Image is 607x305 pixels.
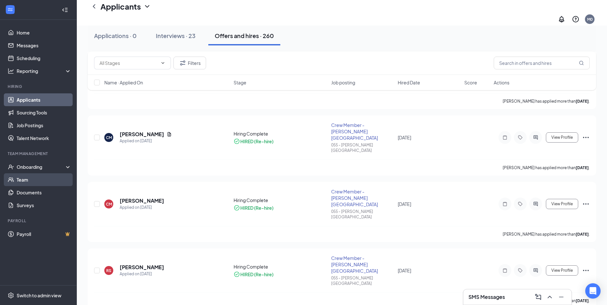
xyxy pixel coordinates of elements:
button: View Profile [546,265,578,276]
b: [DATE] [576,99,589,104]
div: Crew Member - [PERSON_NAME][GEOGRAPHIC_DATA] [331,255,394,274]
svg: Ellipses [582,200,590,208]
svg: Ellipses [582,134,590,141]
h1: Applicants [100,1,141,12]
span: Name · Applied On [104,79,143,86]
div: RS [106,268,111,273]
svg: ActiveChat [532,201,539,207]
button: ChevronUp [545,292,555,302]
div: M0 [587,17,593,22]
a: Documents [17,186,71,199]
div: Payroll [8,218,70,223]
div: Interviews · 23 [156,32,196,40]
div: 055 - [PERSON_NAME][GEOGRAPHIC_DATA] [331,209,394,220]
a: Surveys [17,199,71,212]
div: Crew Member - [PERSON_NAME][GEOGRAPHIC_DATA] [331,188,394,207]
svg: QuestionInfo [572,15,579,23]
svg: Document [167,132,172,137]
svg: Tag [516,135,524,140]
span: View Profile [551,268,573,273]
div: 055 - [PERSON_NAME][GEOGRAPHIC_DATA] [331,275,394,286]
div: HIRED (Re-hire) [240,138,274,145]
svg: Note [501,135,509,140]
div: Applications · 0 [94,32,137,40]
div: Crew Member - [PERSON_NAME][GEOGRAPHIC_DATA] [331,122,394,141]
button: ComposeMessage [533,292,543,302]
input: Search in offers and hires [494,57,590,69]
span: [DATE] [398,201,411,207]
div: Hiring Complete [234,130,328,137]
p: [PERSON_NAME] has applied more than . [503,98,590,104]
b: [DATE] [576,232,589,237]
svg: Tag [516,268,524,273]
svg: ComposeMessage [534,293,542,301]
a: Talent Network [17,132,71,145]
svg: Filter [179,59,187,67]
div: HIRED (Re-hire) [240,205,274,211]
span: View Profile [551,202,573,206]
button: Filter Filters [173,57,206,69]
a: Messages [17,39,71,52]
a: Scheduling [17,52,71,65]
a: PayrollCrown [17,228,71,240]
b: [DATE] [576,165,589,170]
svg: Note [501,268,509,273]
div: CM [106,135,112,140]
div: Applied on [DATE] [120,138,172,144]
div: Hiring Complete [234,197,328,203]
span: Hired Date [398,79,420,86]
h3: SMS Messages [468,293,505,301]
svg: UserCheck [8,164,14,170]
span: Stage [234,79,246,86]
div: 055 - [PERSON_NAME][GEOGRAPHIC_DATA] [331,142,394,153]
div: Applied on [DATE] [120,204,164,211]
p: [PERSON_NAME] has applied more than . [503,165,590,170]
span: Actions [494,79,509,86]
svg: Collapse [62,7,68,13]
span: [DATE] [398,268,411,273]
svg: ActiveChat [532,135,539,140]
a: Sourcing Tools [17,106,71,119]
a: Job Postings [17,119,71,132]
b: [DATE] [576,298,589,303]
span: [DATE] [398,135,411,140]
div: Reporting [17,68,72,74]
svg: ChevronUp [546,293,554,301]
svg: Settings [8,292,14,299]
h5: [PERSON_NAME] [120,197,164,204]
div: Switch to admin view [17,292,61,299]
button: View Profile [546,199,578,209]
div: CM [106,201,112,207]
svg: ActiveChat [532,268,539,273]
a: Applicants [17,93,71,106]
svg: CheckmarkCircle [234,205,240,211]
h5: [PERSON_NAME] [120,264,164,271]
svg: ChevronLeft [90,3,98,10]
svg: Analysis [8,68,14,74]
span: Job posting [331,79,355,86]
svg: ChevronDown [160,60,165,66]
div: Hiring Complete [234,263,328,270]
span: Score [464,79,477,86]
button: View Profile [546,132,578,143]
svg: CheckmarkCircle [234,271,240,278]
a: Team [17,173,71,186]
div: Applied on [DATE] [120,271,164,277]
div: HIRED (Re-hire) [240,271,274,278]
h5: [PERSON_NAME] [120,131,164,138]
div: Team Management [8,151,70,156]
div: Onboarding [17,164,66,170]
a: Home [17,26,71,39]
span: View Profile [551,135,573,140]
svg: Ellipses [582,267,590,274]
div: Offers and hires · 260 [215,32,274,40]
input: All Stages [100,59,158,66]
svg: CheckmarkCircle [234,138,240,145]
div: Hiring [8,84,70,89]
svg: Note [501,201,509,207]
svg: Notifications [558,15,565,23]
svg: Minimize [557,293,565,301]
svg: WorkstreamLogo [7,6,13,13]
div: Open Intercom Messenger [585,283,601,299]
